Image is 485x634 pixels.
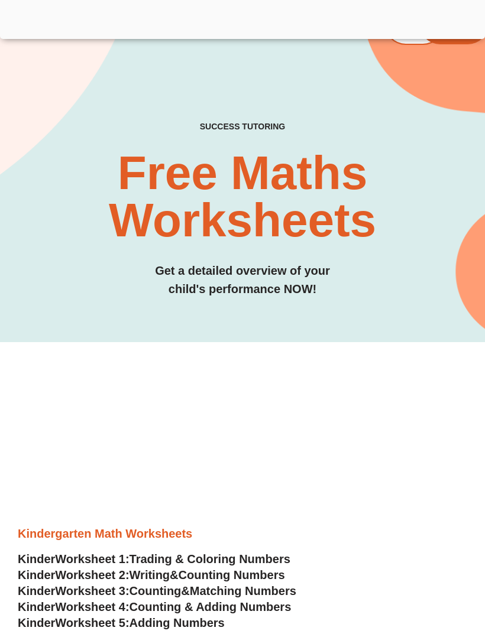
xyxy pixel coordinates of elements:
span: Adding Numbers [130,616,225,629]
span: Kinder [18,584,55,597]
span: Kinder [18,616,55,629]
a: KinderWorksheet 3:Counting&Matching Numbers [18,584,296,597]
a: KinderWorksheet 1:Trading & Coloring Numbers [18,552,290,565]
h2: Free Maths Worksheets​ [24,149,461,244]
span: Counting [130,584,182,597]
h4: SUCCESS TUTORING​ [24,122,461,132]
iframe: Chat Widget [426,577,485,634]
span: Counting Numbers [179,568,285,581]
span: Worksheet 3: [55,584,129,597]
span: Matching Numbers [190,584,296,597]
span: Kinder [18,568,55,581]
a: KinderWorksheet 5:Adding Numbers [18,616,225,629]
span: Worksheet 4: [55,600,129,613]
h3: Get a detailed overview of your child's performance NOW! [24,262,461,298]
a: KinderWorksheet 2:Writing&Counting Numbers [18,568,285,581]
a: KinderWorksheet 4:Counting & Adding Numbers [18,600,291,613]
span: Worksheet 5: [55,616,129,629]
iframe: Advertisement [18,360,467,525]
span: Kinder [18,600,55,613]
span: Trading & Coloring Numbers [130,552,290,565]
span: Counting & Adding Numbers [130,600,292,613]
h3: Kindergarten Math Worksheets [18,526,467,541]
span: Writing [130,568,170,581]
span: Kinder [18,552,55,565]
span: Worksheet 1: [55,552,129,565]
span: Worksheet 2: [55,568,129,581]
